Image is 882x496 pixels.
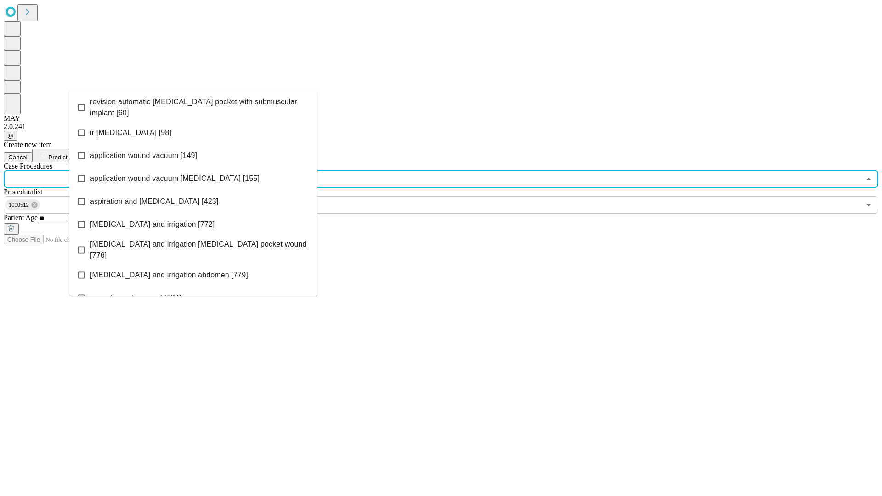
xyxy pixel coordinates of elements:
[90,239,310,261] span: [MEDICAL_DATA] and irrigation [MEDICAL_DATA] pocket wound [776]
[4,152,32,162] button: Cancel
[4,131,17,141] button: @
[90,219,215,230] span: [MEDICAL_DATA] and irrigation [772]
[862,198,875,211] button: Open
[7,132,14,139] span: @
[5,199,40,210] div: 1000512
[48,154,67,161] span: Predict
[5,200,33,210] span: 1000512
[862,173,875,186] button: Close
[4,188,42,196] span: Proceduralist
[90,293,181,304] span: wound vac placement [784]
[32,149,74,162] button: Predict
[90,270,248,281] span: [MEDICAL_DATA] and irrigation abdomen [779]
[4,114,878,123] div: MAY
[90,196,218,207] span: aspiration and [MEDICAL_DATA] [423]
[8,154,28,161] span: Cancel
[90,127,171,138] span: ir [MEDICAL_DATA] [98]
[4,141,52,148] span: Create new item
[90,96,310,118] span: revision automatic [MEDICAL_DATA] pocket with submuscular implant [60]
[4,162,52,170] span: Scheduled Procedure
[4,214,38,221] span: Patient Age
[90,150,197,161] span: application wound vacuum [149]
[4,123,878,131] div: 2.0.241
[90,173,260,184] span: application wound vacuum [MEDICAL_DATA] [155]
